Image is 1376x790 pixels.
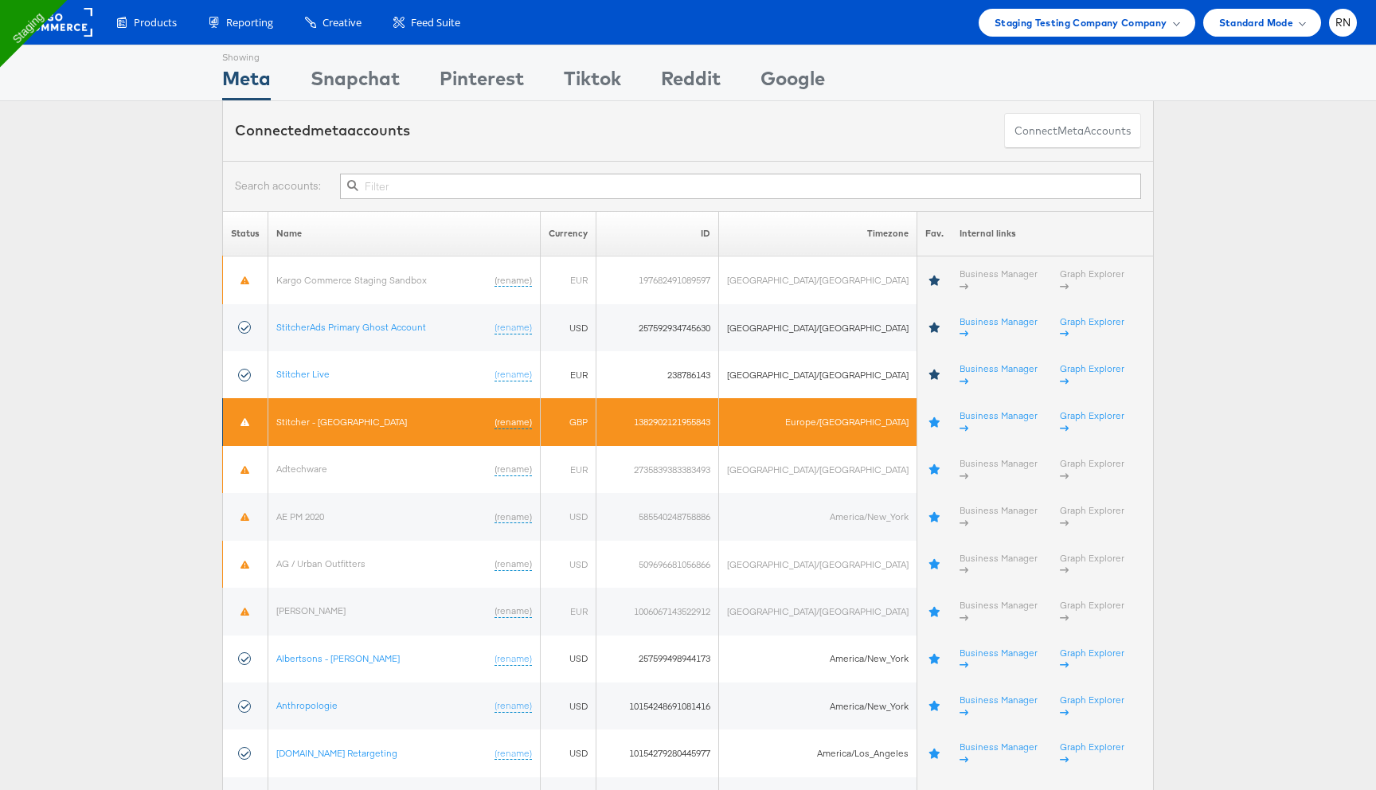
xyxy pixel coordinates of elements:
[960,504,1038,529] a: Business Manager
[541,541,596,588] td: USD
[1060,741,1124,765] a: Graph Explorer
[541,493,596,540] td: USD
[960,315,1038,340] a: Business Manager
[960,268,1038,292] a: Business Manager
[541,398,596,445] td: GBP
[276,604,346,616] a: [PERSON_NAME]
[719,729,917,776] td: America/Los_Angeles
[268,211,541,256] th: Name
[541,351,596,398] td: EUR
[340,174,1141,199] input: Filter
[311,121,347,139] span: meta
[541,446,596,493] td: EUR
[960,647,1038,671] a: Business Manager
[440,65,524,100] div: Pinterest
[760,65,825,100] div: Google
[596,256,719,304] td: 197682491089597
[1004,113,1141,149] button: ConnectmetaAccounts
[960,694,1038,718] a: Business Manager
[541,304,596,351] td: USD
[1060,504,1124,529] a: Graph Explorer
[1060,552,1124,577] a: Graph Explorer
[719,446,917,493] td: [GEOGRAPHIC_DATA]/[GEOGRAPHIC_DATA]
[995,14,1167,31] span: Staging Testing Company Company
[1060,409,1124,434] a: Graph Explorer
[596,304,719,351] td: 257592934745630
[494,510,532,524] a: (rename)
[960,409,1038,434] a: Business Manager
[494,463,532,476] a: (rename)
[541,588,596,635] td: EUR
[960,599,1038,624] a: Business Manager
[223,211,268,256] th: Status
[564,65,621,100] div: Tiktok
[494,368,532,381] a: (rename)
[541,682,596,729] td: USD
[596,541,719,588] td: 509696681056866
[541,211,596,256] th: Currency
[1219,14,1293,31] span: Standard Mode
[276,652,400,664] a: Albertsons - [PERSON_NAME]
[494,747,532,761] a: (rename)
[311,65,400,100] div: Snapchat
[1060,457,1124,482] a: Graph Explorer
[226,15,273,30] span: Reporting
[541,729,596,776] td: USD
[494,321,532,334] a: (rename)
[1060,599,1124,624] a: Graph Explorer
[276,368,330,380] a: Stitcher Live
[596,493,719,540] td: 585540248758886
[960,457,1038,482] a: Business Manager
[541,636,596,682] td: USD
[1060,268,1124,292] a: Graph Explorer
[235,120,410,141] div: Connected accounts
[494,604,532,618] a: (rename)
[719,398,917,445] td: Europe/[GEOGRAPHIC_DATA]
[1335,18,1351,28] span: RN
[719,588,917,635] td: [GEOGRAPHIC_DATA]/[GEOGRAPHIC_DATA]
[541,256,596,304] td: EUR
[276,510,324,522] a: AE PM 2020
[276,747,397,759] a: [DOMAIN_NAME] Retargeting
[719,304,917,351] td: [GEOGRAPHIC_DATA]/[GEOGRAPHIC_DATA]
[494,416,532,429] a: (rename)
[222,45,271,65] div: Showing
[960,362,1038,387] a: Business Manager
[719,256,917,304] td: [GEOGRAPHIC_DATA]/[GEOGRAPHIC_DATA]
[222,65,271,100] div: Meta
[276,274,427,286] a: Kargo Commerce Staging Sandbox
[276,463,327,475] a: Adtechware
[661,65,721,100] div: Reddit
[719,541,917,588] td: [GEOGRAPHIC_DATA]/[GEOGRAPHIC_DATA]
[411,15,460,30] span: Feed Suite
[596,729,719,776] td: 10154279280445977
[494,557,532,571] a: (rename)
[596,636,719,682] td: 257599498944173
[596,682,719,729] td: 10154248691081416
[719,682,917,729] td: America/New_York
[494,274,532,287] a: (rename)
[134,15,177,30] span: Products
[276,557,365,569] a: AG / Urban Outfitters
[1060,362,1124,387] a: Graph Explorer
[494,699,532,713] a: (rename)
[596,446,719,493] td: 2735839383383493
[596,398,719,445] td: 1382902121955843
[719,211,917,256] th: Timezone
[276,321,426,333] a: StitcherAds Primary Ghost Account
[1060,315,1124,340] a: Graph Explorer
[1057,123,1084,139] span: meta
[596,588,719,635] td: 1006067143522912
[960,741,1038,765] a: Business Manager
[960,552,1038,577] a: Business Manager
[596,351,719,398] td: 238786143
[322,15,362,30] span: Creative
[1060,694,1124,718] a: Graph Explorer
[1060,647,1124,671] a: Graph Explorer
[719,351,917,398] td: [GEOGRAPHIC_DATA]/[GEOGRAPHIC_DATA]
[276,416,407,428] a: Stitcher - [GEOGRAPHIC_DATA]
[719,493,917,540] td: America/New_York
[276,699,338,711] a: Anthropologie
[596,211,719,256] th: ID
[494,652,532,666] a: (rename)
